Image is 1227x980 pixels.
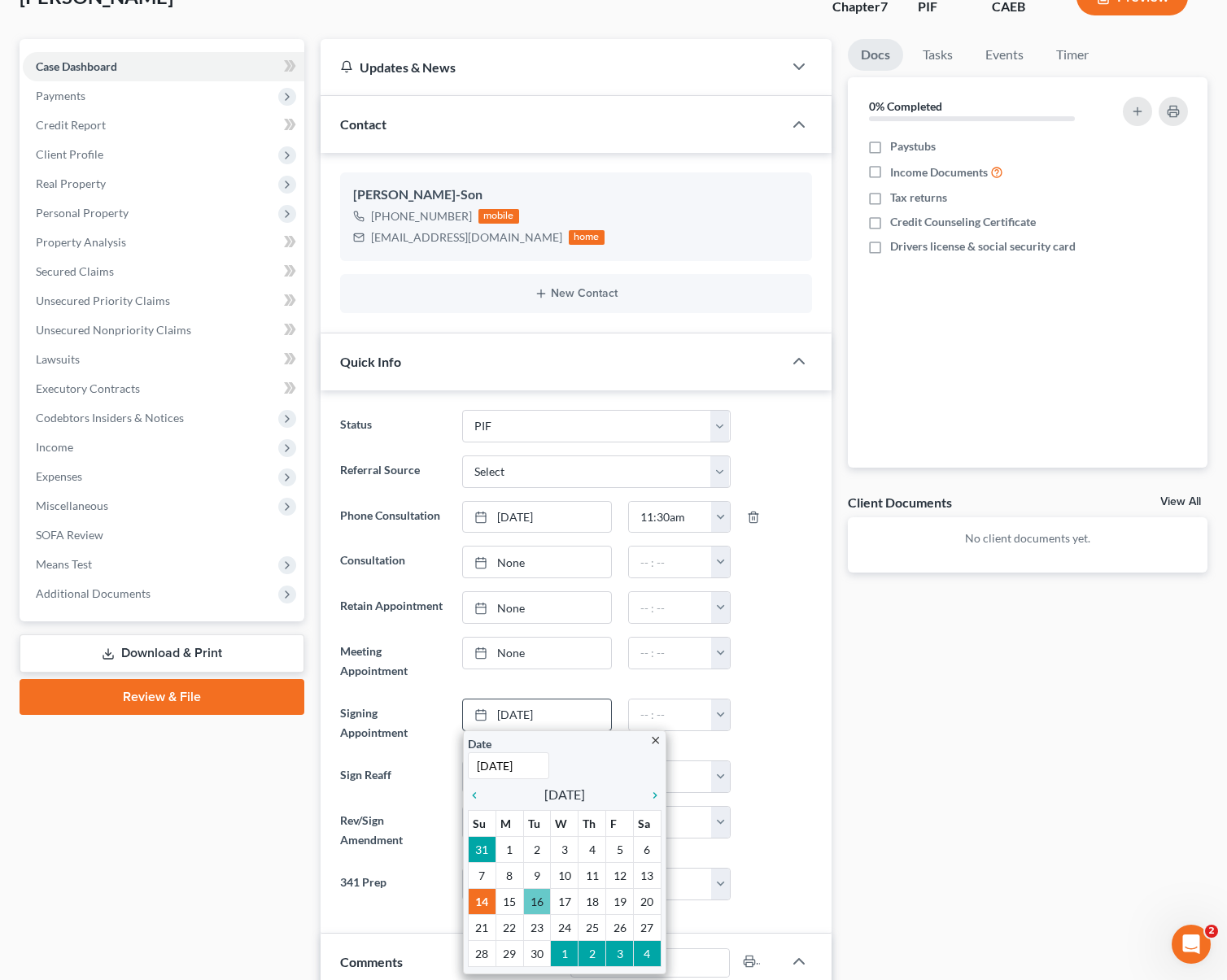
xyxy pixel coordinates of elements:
p: No client documents yet. [861,530,1195,547]
span: Unsecured Nonpriority Claims [36,323,191,337]
span: Income Documents [890,164,988,181]
td: 18 [579,888,606,914]
td: 3 [551,836,579,862]
td: 28 [468,940,496,966]
span: Income [36,440,73,454]
i: chevron_right [640,789,662,802]
label: Consultation [332,546,454,578]
span: Expenses [36,469,82,483]
label: Sign Reaff [332,760,454,793]
div: mobile [478,209,519,224]
a: Download & Print [20,634,304,673]
td: 12 [606,862,634,888]
a: chevron_right [640,785,662,804]
label: Rev/Sign Amendment [332,806,454,855]
span: 2 [1205,925,1218,938]
input: -- : -- [629,592,712,623]
td: 22 [496,914,523,940]
label: Referral Source [332,455,454,488]
button: New Contact [353,287,799,300]
div: home [569,230,605,245]
td: 21 [468,914,496,940]
span: Quick Info [340,354,401,369]
div: [PERSON_NAME]-Son [353,185,799,205]
a: Property Analysis [23,228,304,257]
td: 1 [551,940,579,966]
input: -- : -- [629,502,712,533]
td: 25 [579,914,606,940]
div: Client Documents [848,494,952,511]
span: Contact [340,116,386,132]
td: 30 [523,940,551,966]
span: Additional Documents [36,586,151,600]
label: Signing Appointment [332,699,454,747]
td: 2 [523,836,551,862]
a: None [463,547,611,577]
span: Unsecured Priority Claims [36,294,170,307]
span: Lawsuits [36,352,80,366]
input: -- : -- [629,547,712,577]
span: Client Profile [36,147,103,161]
th: W [551,810,579,836]
span: SOFA Review [36,528,103,542]
span: Credit Counseling Certificate [890,214,1036,230]
td: 10 [551,862,579,888]
a: Case Dashboard [23,52,304,81]
td: 3 [606,940,634,966]
a: Executory Contracts [23,374,304,403]
label: Retain Appointment [332,591,454,624]
td: 11 [579,862,606,888]
span: Credit Report [36,118,106,132]
input: -- : -- [629,807,712,838]
td: 20 [633,888,661,914]
a: Events [972,39,1037,71]
i: close [649,734,662,747]
a: None [463,638,611,669]
td: 4 [579,836,606,862]
td: 23 [523,914,551,940]
label: Status [332,410,454,442]
td: 15 [496,888,523,914]
a: Unsecured Priority Claims [23,286,304,316]
span: Payments [36,89,85,102]
iframe: Intercom live chat [1172,925,1211,964]
td: 5 [606,836,634,862]
label: Phone Consultation [332,501,454,534]
a: Docs [848,39,903,71]
th: Th [579,810,606,836]
th: M [496,810,523,836]
span: Comments [340,954,403,969]
label: 341 Prep [332,868,454,900]
td: 7 [468,862,496,888]
input: -- : -- [629,761,712,792]
td: 9 [523,862,551,888]
th: Tu [523,810,551,836]
span: [DATE] [544,785,585,804]
span: Codebtors Insiders & Notices [36,411,184,425]
div: Updates & News [340,59,763,76]
span: Tax returns [890,189,947,206]
a: Timer [1043,39,1102,71]
span: Real Property [36,176,106,190]
a: close [649,730,662,749]
span: Drivers license & social security card [890,238,1076,255]
td: 29 [496,940,523,966]
span: Executory Contracts [36,381,140,395]
td: 17 [551,888,579,914]
input: -- : -- [629,699,712,730]
td: 13 [633,862,661,888]
a: Tasks [910,39,966,71]
td: 19 [606,888,634,914]
a: Unsecured Nonpriority Claims [23,316,304,345]
a: Review & File [20,679,304,715]
th: F [606,810,634,836]
div: [PHONE_NUMBER] [371,208,472,224]
td: 31 [468,836,496,862]
a: None [463,592,611,623]
td: 26 [606,914,634,940]
a: SOFA Review [23,520,304,550]
div: [EMAIL_ADDRESS][DOMAIN_NAME] [371,229,562,246]
span: Property Analysis [36,235,126,249]
input: 1/1/2013 [468,752,549,779]
span: Paystubs [890,138,936,155]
